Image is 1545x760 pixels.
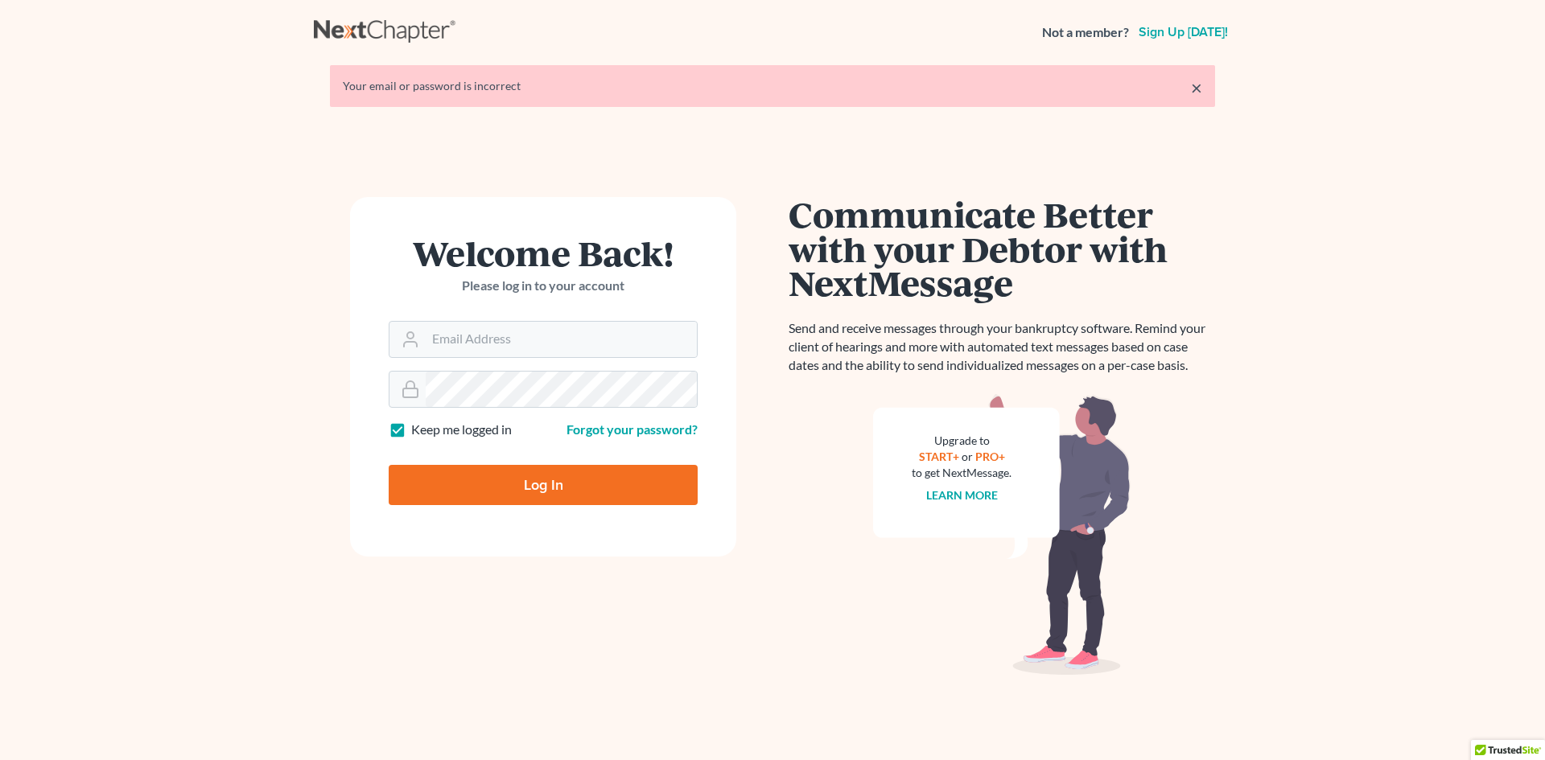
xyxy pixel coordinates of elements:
input: Log In [389,465,698,505]
div: Your email or password is incorrect [343,78,1202,94]
div: to get NextMessage. [912,465,1011,481]
a: PRO+ [975,450,1005,463]
span: or [962,450,973,463]
a: START+ [919,450,959,463]
a: Forgot your password? [566,421,698,437]
input: Email Address [426,322,697,357]
a: Sign up [DATE]! [1135,26,1231,39]
label: Keep me logged in [411,421,512,439]
img: nextmessage_bg-59042aed3d76b12b5cd301f8e5b87938c9018125f34e5fa2b7a6b67550977c72.svg [873,394,1131,676]
a: Learn more [926,488,998,502]
p: Send and receive messages through your bankruptcy software. Remind your client of hearings and mo... [789,319,1215,375]
h1: Communicate Better with your Debtor with NextMessage [789,197,1215,300]
h1: Welcome Back! [389,236,698,270]
strong: Not a member? [1042,23,1129,42]
a: × [1191,78,1202,97]
p: Please log in to your account [389,277,698,295]
div: Upgrade to [912,433,1011,449]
